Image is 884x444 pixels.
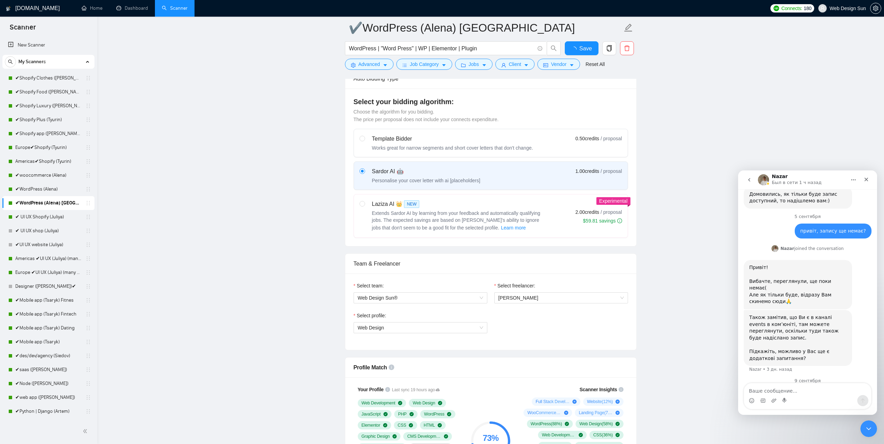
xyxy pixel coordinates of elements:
[531,421,562,427] span: WordPress ( 88 %)
[781,5,802,12] span: Connects:
[85,311,91,317] span: holder
[820,6,825,11] span: user
[15,293,81,307] a: ✔Mobile app (Tsaryk) Fitnes
[15,363,81,377] a: ✔saas ([PERSON_NAME])
[579,410,613,416] span: Landing Page ( 7 %)
[620,45,634,51] span: delete
[116,5,148,11] a: dashboardDashboard
[551,60,566,68] span: Vendor
[15,321,81,335] a: ✔Mobile app (Tsaryk) Dating
[579,421,613,427] span: Web Design ( 58 %)
[358,325,384,330] span: Web Design
[586,60,605,68] a: Reset All
[85,159,91,164] span: holder
[501,62,506,68] span: user
[372,210,540,231] span: Extends Sardor AI by learning from your feedback and automatically qualifying jobs. The expected ...
[85,242,91,248] span: holder
[536,399,570,404] span: Full Stack Development ( 19 %)
[616,433,620,437] span: check-circle
[15,377,81,391] a: ✔Node ([PERSON_NAME])
[438,423,442,427] span: check-circle
[85,186,91,192] span: holder
[15,168,81,182] a: ✔woocommerce (Alena)
[616,422,620,426] span: check-circle
[603,45,616,51] span: copy
[85,409,91,414] span: holder
[85,367,91,372] span: holder
[85,256,91,261] span: holder
[738,170,877,415] iframe: To enrich screen reader interactions, please activate Accessibility in Grammarly extension settings
[547,41,561,55] button: search
[357,312,386,319] span: Select profile:
[599,198,628,204] span: Experimental
[85,353,91,359] span: holder
[15,391,81,404] a: ✔web app ([PERSON_NAME])
[15,113,81,127] a: ✔Shopify Plus (Tyurin)
[593,432,613,438] span: CSS ( 36 %)
[85,103,91,109] span: holder
[15,307,81,321] a: ✔Mobile app (Tsaryk) Fintech
[362,411,381,417] span: JavaScript
[424,422,435,428] span: HTML
[349,44,535,53] input: Search Freelance Jobs...
[804,5,811,12] span: 180
[392,387,440,393] span: Last sync 19 hours ago
[85,395,91,400] span: holder
[398,411,407,417] span: PHP
[85,145,91,150] span: holder
[354,109,499,122] span: Choose the algorithm for you bidding. The price per proposal does not include your connects expen...
[501,224,526,232] button: Laziza AI NEWExtends Sardor AI by learning from your feedback and automatically qualifying jobs. ...
[15,418,81,432] a: ✔laravel | vue | react ([PERSON_NAME])
[15,182,81,196] a: ✔WordPress (Alena)
[398,401,402,405] span: check-circle
[547,45,560,51] span: search
[4,22,41,37] span: Scanner
[524,62,529,68] span: caret-down
[774,6,779,11] img: upwork-logo.png
[85,131,91,136] span: holder
[358,387,384,392] span: Your Profile
[564,411,568,415] span: plus-circle
[5,56,16,67] button: search
[2,38,94,52] li: New Scanner
[15,85,81,99] a: ✔Shopify Food ([PERSON_NAME])
[543,62,548,68] span: idcard
[579,387,617,392] span: Scanner Insights
[15,127,81,141] a: ✔Shopify app ([PERSON_NAME])
[616,411,620,415] span: plus-circle
[389,365,394,370] span: info-circle
[579,433,583,437] span: check-circle
[372,144,533,151] div: Works great for narrow segments and short cover letters that don't change.
[15,238,81,252] a: ✔UI UX website (Juliya)
[15,141,81,154] a: Europe✔Shopify (Tyurin)
[358,60,380,68] span: Advanced
[354,282,384,290] label: Select team:
[601,209,622,216] span: / proposal
[410,60,439,68] span: Job Category
[579,44,592,53] span: Save
[498,295,538,301] span: [PERSON_NAME]
[620,41,634,55] button: delete
[15,335,81,349] a: ✔Mobile app (Tsaryk)
[85,214,91,220] span: holder
[345,59,394,70] button: settingAdvancedcaret-down
[15,71,81,85] a: ✔Shopify Clothes ([PERSON_NAME])
[82,5,102,11] a: homeHome
[85,89,91,95] span: holder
